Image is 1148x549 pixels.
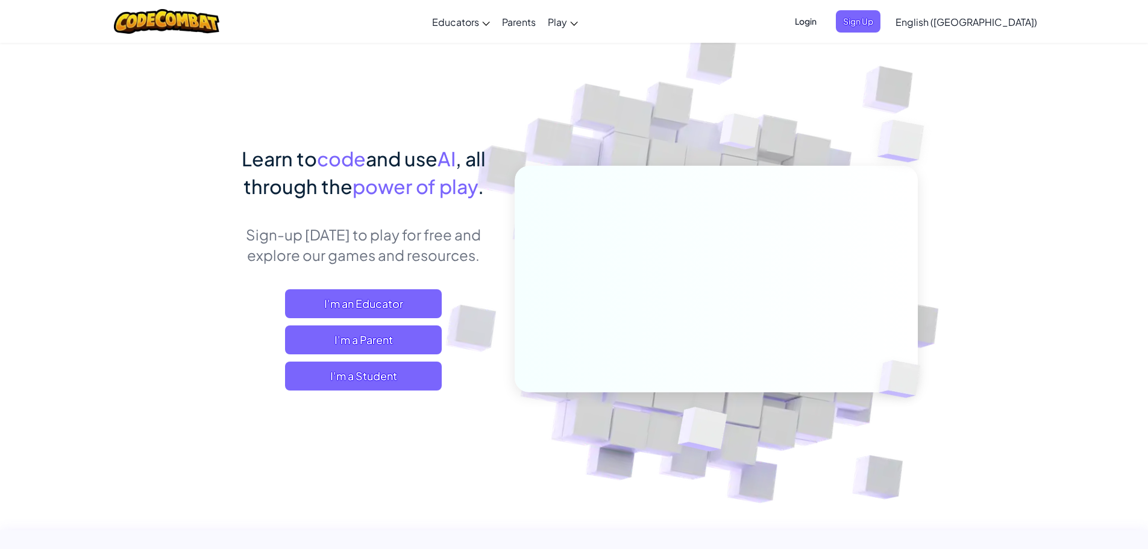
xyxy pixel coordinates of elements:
[231,224,497,265] p: Sign-up [DATE] to play for free and explore our games and resources.
[896,16,1037,28] span: English ([GEOGRAPHIC_DATA])
[353,174,478,198] span: power of play
[548,16,567,28] span: Play
[285,362,442,391] button: I'm a Student
[242,146,317,171] span: Learn to
[496,5,542,38] a: Parents
[438,146,456,171] span: AI
[853,90,958,192] img: Overlap cubes
[542,5,584,38] a: Play
[858,335,949,423] img: Overlap cubes
[697,90,783,180] img: Overlap cubes
[285,325,442,354] a: I'm a Parent
[285,289,442,318] a: I'm an Educator
[432,16,479,28] span: Educators
[648,381,756,482] img: Overlap cubes
[788,10,824,33] button: Login
[366,146,438,171] span: and use
[889,5,1043,38] a: English ([GEOGRAPHIC_DATA])
[317,146,366,171] span: code
[114,9,219,34] img: CodeCombat logo
[478,174,484,198] span: .
[836,10,880,33] button: Sign Up
[426,5,496,38] a: Educators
